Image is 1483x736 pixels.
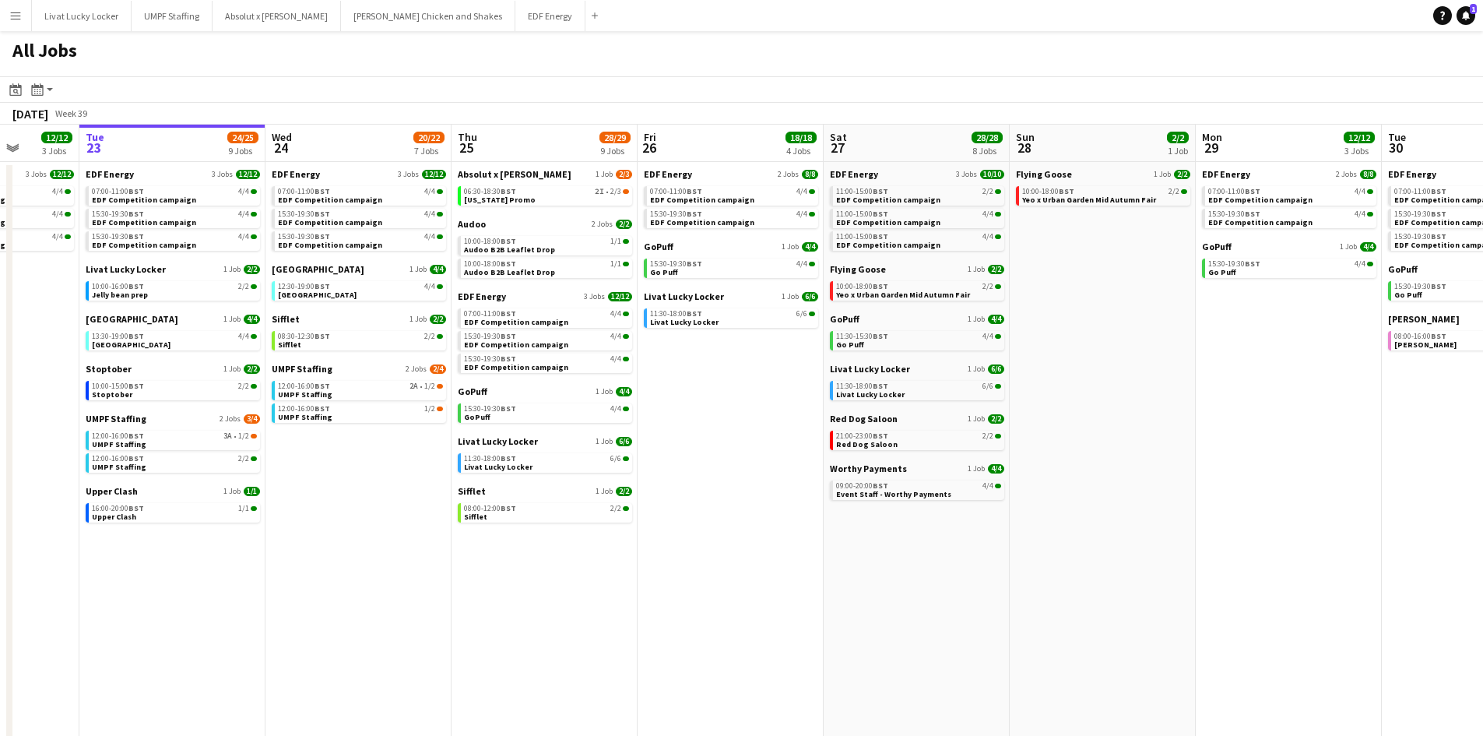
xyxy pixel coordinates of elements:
a: 1 [1457,6,1475,25]
span: 1 [1470,4,1477,14]
button: [PERSON_NAME] Chicken and Shakes [341,1,515,31]
button: EDF Energy [515,1,585,31]
button: Absolut x [PERSON_NAME] [213,1,341,31]
button: Livat Lucky Locker [32,1,132,31]
button: UMPF Staffing [132,1,213,31]
div: [DATE] [12,106,48,121]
